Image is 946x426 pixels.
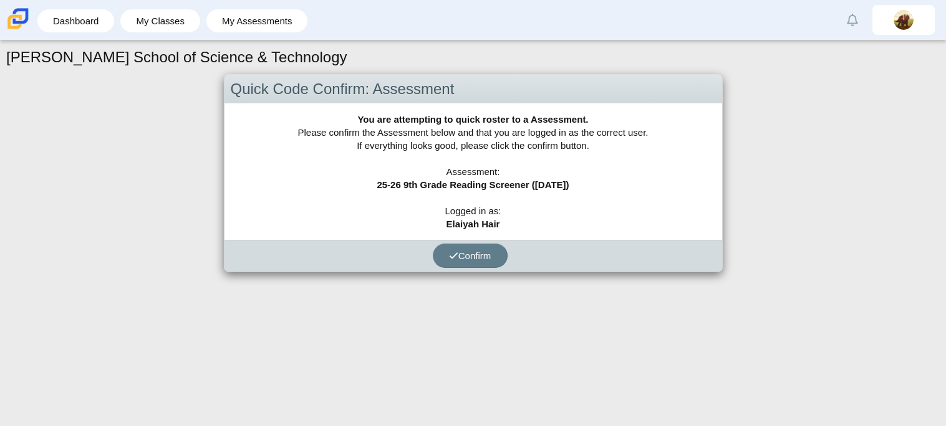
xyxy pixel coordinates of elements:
h1: [PERSON_NAME] School of Science & Technology [6,47,347,68]
img: elaiyah.hair.BYonOH [894,10,914,30]
div: Quick Code Confirm: Assessment [224,75,722,104]
span: Confirm [449,250,491,261]
div: Please confirm the Assessment below and that you are logged in as the correct user. If everything... [224,103,722,240]
b: Elaiyah Hair [446,219,500,229]
b: 25-26 9th Grade Reading Screener ([DATE]) [377,179,569,190]
a: elaiyah.hair.BYonOH [872,5,935,35]
a: Alerts [839,6,866,34]
b: You are attempting to quick roster to a Assessment. [357,114,588,125]
button: Confirm [433,244,508,268]
a: Carmen School of Science & Technology [5,23,31,34]
a: Dashboard [44,9,108,32]
a: My Assessments [213,9,302,32]
a: My Classes [127,9,194,32]
img: Carmen School of Science & Technology [5,6,31,32]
